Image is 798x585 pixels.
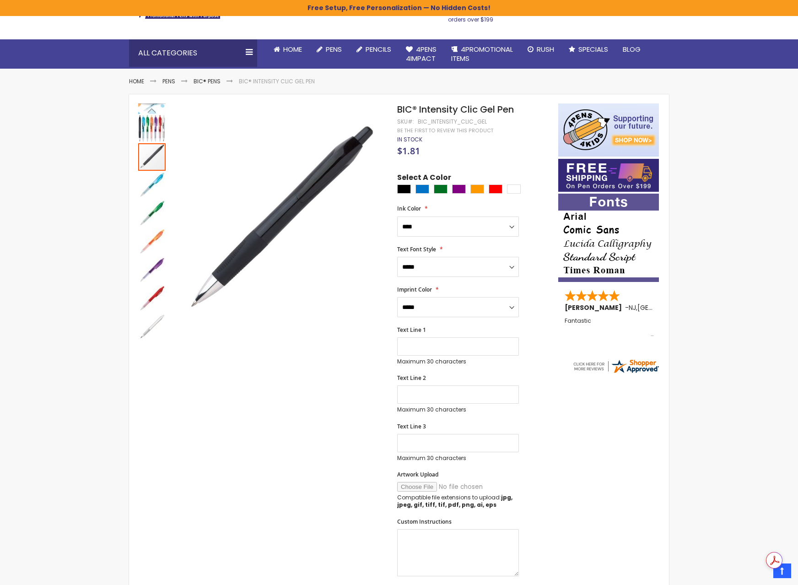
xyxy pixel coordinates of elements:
div: Previous [138,103,166,117]
span: Blog [623,44,641,54]
a: 4pens.com certificate URL [572,368,660,376]
img: BIC® Intensity Clic Gel Pen [138,257,166,284]
div: BIC® Intensity Clic Gel Pen [138,256,167,284]
span: [PERSON_NAME] [565,303,625,312]
img: BIC® Intensity Clic Gel Pen [138,200,166,227]
span: Text Line 1 [397,326,426,334]
span: Custom Instructions [397,518,452,525]
span: Artwork Upload [397,471,438,478]
p: Maximum 30 characters [397,455,519,462]
a: Be the first to review this product [397,127,493,134]
span: [GEOGRAPHIC_DATA] [637,303,705,312]
span: 4Pens 4impact [406,44,437,63]
span: 4PROMOTIONAL ITEMS [451,44,513,63]
span: Imprint Color [397,286,432,293]
li: BIC® Intensity Clic Gel Pen [239,78,315,85]
span: NJ [629,303,636,312]
span: Text Line 3 [397,422,426,430]
div: BIC® Intensity Clic Gel Pen [138,114,167,142]
a: Home [129,77,144,85]
div: Black [397,184,411,194]
div: Red [489,184,502,194]
div: Orange [470,184,484,194]
a: Rush [520,39,561,60]
img: 4pens.com widget logo [572,358,660,374]
div: Purple [452,184,466,194]
p: Compatible file extensions to upload: [397,494,519,509]
img: BIC® Intensity Clic Gel Pen [138,228,166,256]
span: Text Font Style [397,245,436,253]
strong: jpg, jpeg, gif, tiff, tif, pdf, png, ai, eps [397,493,512,509]
div: All Categories [129,39,257,67]
div: White [507,184,521,194]
div: BIC® Intensity Clic Gel Pen [138,284,167,313]
img: BIC® Intensity Clic Gel Pen [138,285,166,313]
span: Ink Color [397,205,421,212]
div: BIC® Intensity Clic Gel Pen [138,142,167,171]
a: 4Pens4impact [399,39,444,69]
div: BIC® Intensity Clic Gel Pen [138,171,167,199]
img: font-personalization-examples [558,194,659,282]
span: $1.81 [397,145,420,157]
span: In stock [397,135,422,143]
span: Rush [537,44,554,54]
img: BIC® Intensity Clic Gel Pen [138,172,166,199]
span: Pencils [366,44,391,54]
img: Free shipping on orders over $199 [558,159,659,192]
p: Maximum 30 characters [397,358,519,365]
span: Pens [326,44,342,54]
a: Home [266,39,309,60]
div: bic_intensity_clic_gel [418,118,487,125]
img: BIC® Intensity Clic Gel Pen [176,117,385,326]
p: Maximum 30 characters [397,406,519,413]
img: BIC® Intensity Clic Gel Pen [138,314,166,341]
strong: SKU [397,118,414,125]
a: Pens [162,77,175,85]
span: Home [283,44,302,54]
div: Availability [397,136,422,143]
a: BIC® Pens [194,77,221,85]
div: Fantastic [565,318,653,337]
a: Pencils [349,39,399,60]
span: Select A Color [397,173,451,185]
a: 4PROMOTIONALITEMS [444,39,520,69]
img: BIC® Intensity Clic Gel Pen [138,115,166,142]
a: Pens [309,39,349,60]
span: BIC® Intensity Clic Gel Pen [397,103,514,116]
span: - , [625,303,705,312]
div: BIC® Intensity Clic Gel Pen [138,227,167,256]
div: Green [434,184,448,194]
span: Text Line 2 [397,374,426,382]
div: BIC® Intensity Clic Gel Pen [138,199,167,227]
a: Blog [615,39,648,60]
span: Specials [578,44,608,54]
img: 4pens 4 kids [558,103,659,157]
div: Blue Light [415,184,429,194]
a: Specials [561,39,615,60]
